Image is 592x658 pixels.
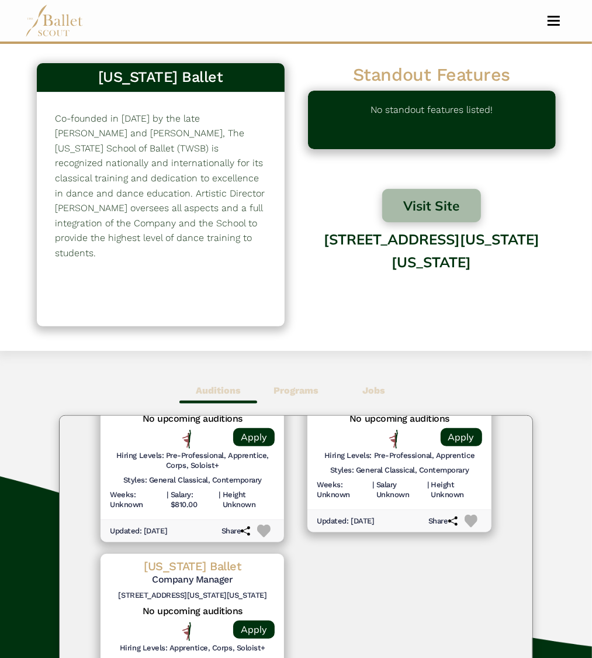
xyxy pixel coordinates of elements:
[110,559,275,574] h4: [US_STATE] Ballet
[56,111,266,261] p: Co-founded in [DATE] by the late [PERSON_NAME] and [PERSON_NAME], The [US_STATE] School of Ballet...
[324,451,475,461] h6: Hiring Levels: Pre-Professional, Apprentice
[182,430,191,449] img: All
[330,466,469,476] h6: Styles: General Classical, Contemporary
[182,622,191,641] img: All
[46,68,275,87] h3: [US_STATE] Ballet
[362,385,385,396] b: Jobs
[196,385,241,396] b: Auditions
[110,574,275,586] h5: Company Manager
[221,526,251,536] h6: Share
[382,189,482,222] button: Visit Site
[110,526,167,536] h6: Updated: [DATE]
[110,490,164,510] h6: Weeks: Unknown
[110,591,275,601] h6: [STREET_ADDRESS][US_STATE][US_STATE]
[389,430,398,449] img: All
[171,490,216,510] h6: Salary: $810.00
[441,428,482,446] a: Apply
[317,480,370,500] h6: Weeks: Unknown
[233,428,275,446] a: Apply
[465,515,478,528] img: Heart
[540,15,567,26] button: Toggle navigation
[428,516,458,526] h6: Share
[372,480,374,500] h6: |
[274,385,318,396] b: Programs
[427,480,429,500] h6: |
[431,480,482,500] h6: Height Unknown
[110,413,275,425] h5: No upcoming auditions
[308,222,556,315] div: [STREET_ADDRESS][US_STATE][US_STATE]
[308,63,556,86] h2: Standout Features
[120,643,265,653] h6: Hiring Levels: Apprentice, Corps, Soloist+
[317,413,482,425] h5: No upcoming auditions
[257,525,271,538] img: Heart
[219,490,220,510] h6: |
[371,102,493,137] p: No standout features listed!
[123,476,262,485] h6: Styles: General Classical, Contemporary
[167,490,168,510] h6: |
[233,621,275,639] a: Apply
[110,605,275,618] h5: No upcoming auditions
[223,490,275,510] h6: Height Unknown
[110,451,275,471] h6: Hiring Levels: Pre-Professional, Apprentice, Corps, Soloist+
[376,480,425,500] h6: Salary Unknown
[317,516,374,526] h6: Updated: [DATE]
